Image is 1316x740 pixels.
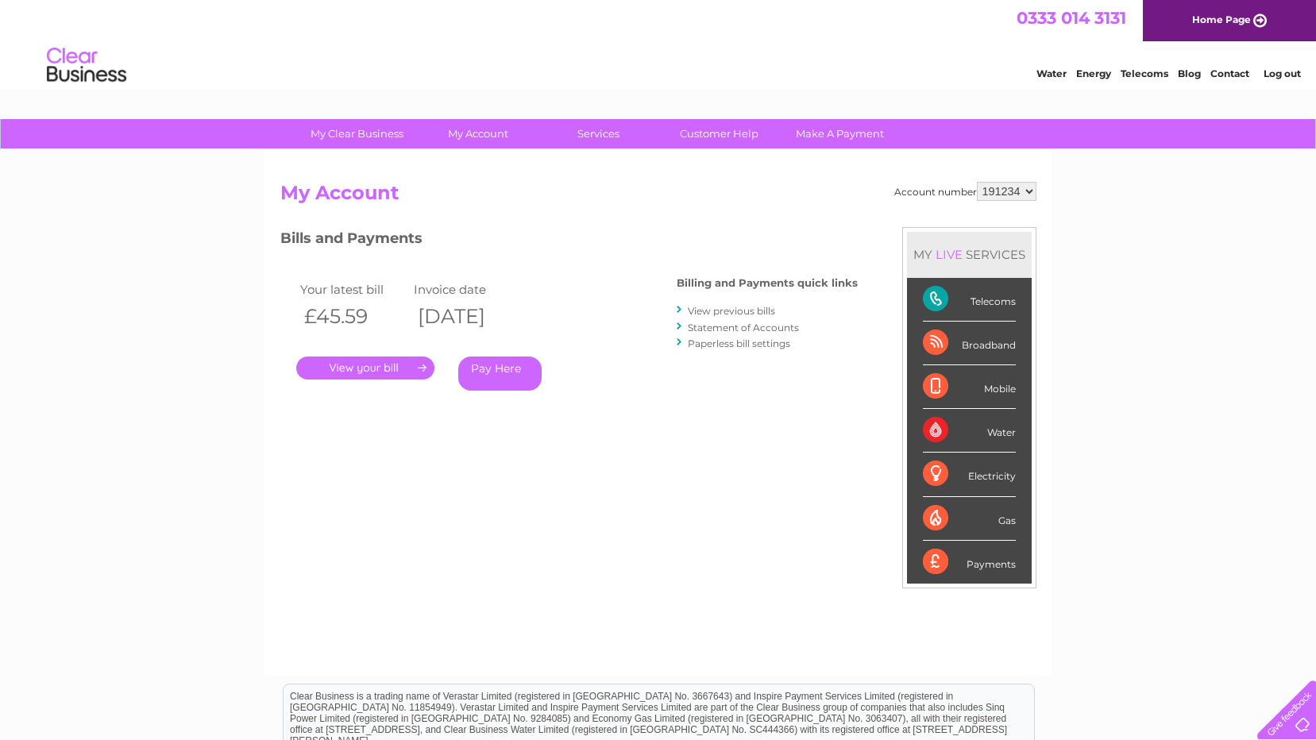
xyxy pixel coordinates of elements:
a: Telecoms [1121,67,1168,79]
a: Log out [1264,67,1301,79]
a: Contact [1210,67,1249,79]
a: Blog [1178,67,1201,79]
a: Make A Payment [774,119,905,148]
a: . [296,357,434,380]
div: Water [923,409,1016,453]
div: MY SERVICES [907,232,1032,277]
div: Payments [923,541,1016,584]
h4: Billing and Payments quick links [677,277,858,289]
a: Energy [1076,67,1111,79]
h3: Bills and Payments [280,227,858,255]
a: Water [1036,67,1067,79]
a: Paperless bill settings [688,337,790,349]
td: Invoice date [410,279,524,300]
h2: My Account [280,182,1036,212]
th: £45.59 [296,300,411,333]
a: Statement of Accounts [688,322,799,333]
div: Account number [894,182,1036,201]
div: LIVE [932,247,966,262]
td: Your latest bill [296,279,411,300]
a: My Account [412,119,543,148]
div: Clear Business is a trading name of Verastar Limited (registered in [GEOGRAPHIC_DATA] No. 3667643... [284,9,1034,77]
a: View previous bills [688,305,775,317]
a: 0333 014 3131 [1017,8,1126,28]
a: Services [533,119,664,148]
th: [DATE] [410,300,524,333]
a: Pay Here [458,357,542,391]
div: Broadband [923,322,1016,365]
img: logo.png [46,41,127,90]
div: Electricity [923,453,1016,496]
div: Telecoms [923,278,1016,322]
div: Gas [923,497,1016,541]
a: My Clear Business [291,119,423,148]
div: Mobile [923,365,1016,409]
a: Customer Help [654,119,785,148]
